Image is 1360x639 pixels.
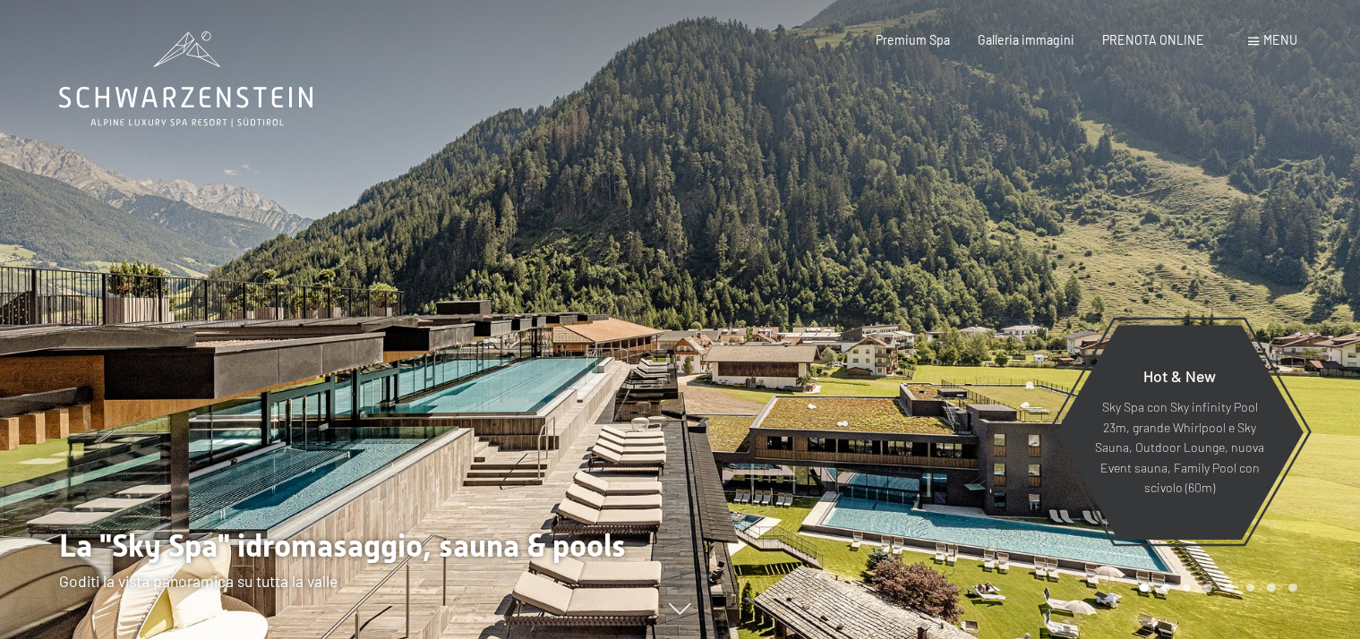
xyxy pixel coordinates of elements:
div: Carousel Page 3 [1183,584,1192,592]
span: Hot & New [1143,366,1216,386]
div: Carousel Page 7 [1267,584,1276,592]
a: Premium Spa [876,32,950,47]
span: Menu [1263,32,1297,47]
div: Carousel Page 6 [1246,584,1255,592]
a: PRENOTA ONLINE [1102,32,1204,47]
div: Carousel Page 5 [1225,584,1234,592]
div: Carousel Page 2 [1161,584,1170,592]
div: Carousel Page 8 [1288,584,1297,592]
p: Sky Spa con Sky infinity Pool 23m, grande Whirlpool e Sky Sauna, Outdoor Lounge, nuova Event saun... [1094,397,1265,498]
a: Hot & New Sky Spa con Sky infinity Pool 23m, grande Whirlpool e Sky Sauna, Outdoor Lounge, nuova ... [1055,324,1304,541]
div: Carousel Page 1 (Current Slide) [1140,584,1149,592]
a: Galleria immagini [978,32,1074,47]
div: Carousel Page 4 [1203,584,1212,592]
div: Carousel Pagination [1133,584,1296,592]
